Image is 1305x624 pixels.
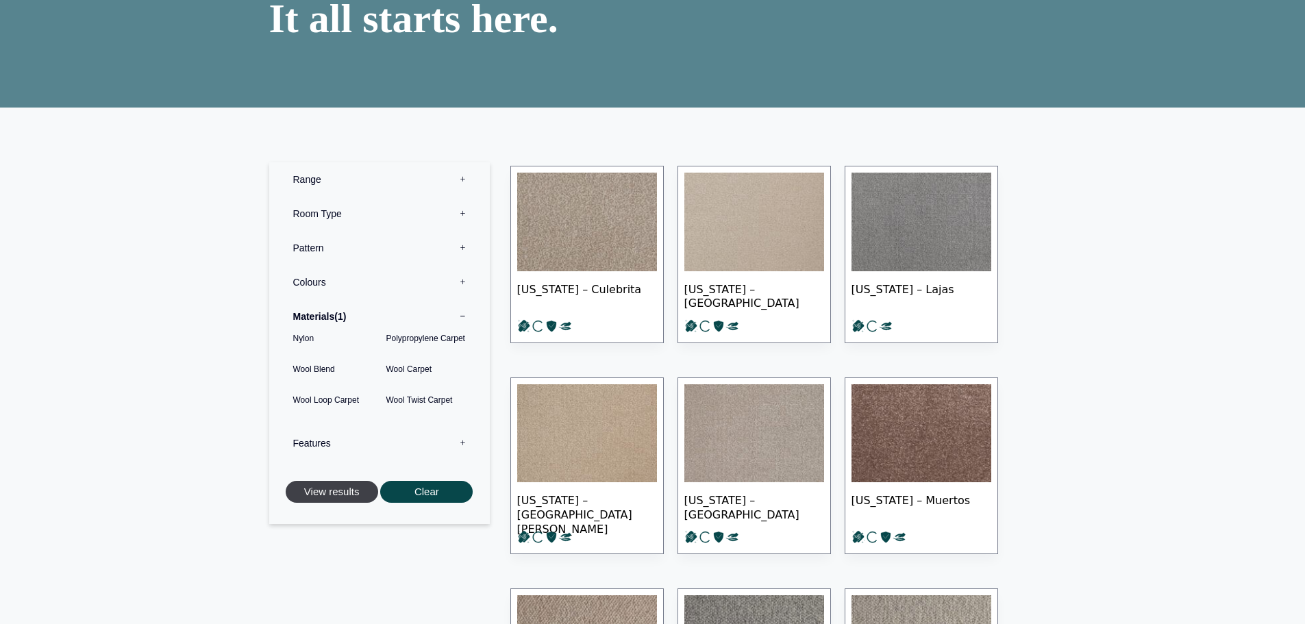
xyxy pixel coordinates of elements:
a: [US_STATE] – Lajas [845,166,998,343]
label: Materials [279,299,480,334]
span: [US_STATE] – Lajas [852,271,991,319]
span: [US_STATE] – [GEOGRAPHIC_DATA] [684,271,824,319]
label: Features [279,426,480,460]
span: [US_STATE] – Muertos [852,482,991,530]
a: [US_STATE] – [GEOGRAPHIC_DATA][PERSON_NAME] [510,377,664,555]
button: View results [286,481,378,503]
a: [US_STATE] – [GEOGRAPHIC_DATA] [678,166,831,343]
a: [US_STATE] – Culebrita [510,166,664,343]
label: Range [279,162,480,197]
label: Colours [279,265,480,299]
span: [US_STATE] – Culebrita [517,271,657,319]
button: Clear [380,481,473,503]
label: Room Type [279,197,480,231]
label: Pattern [279,231,480,265]
a: [US_STATE] – Muertos [845,377,998,555]
span: [US_STATE] – [GEOGRAPHIC_DATA] [684,482,824,530]
span: [US_STATE] – [GEOGRAPHIC_DATA][PERSON_NAME] [517,482,657,530]
a: [US_STATE] – [GEOGRAPHIC_DATA] [678,377,831,555]
span: 1 [334,311,346,322]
